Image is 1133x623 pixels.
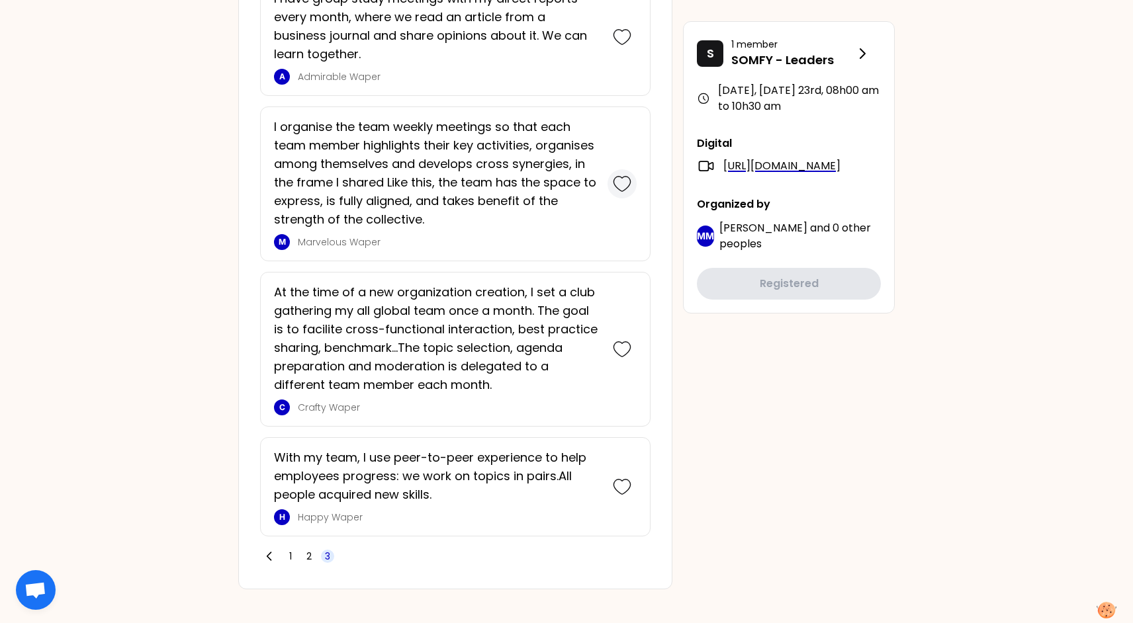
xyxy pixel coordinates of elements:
[16,570,56,610] div: Ouvrir le chat
[707,44,714,63] p: S
[697,196,881,212] p: Organized by
[289,550,292,563] span: 1
[298,511,600,524] p: Happy Waper
[719,220,871,251] span: 0 other peoples
[274,283,600,394] p: At the time of a new organization creation, I set a club gathering my all global team once a mont...
[697,229,714,243] p: MM
[731,51,854,69] p: SOMFY - Leaders
[697,83,881,114] div: [DATE], [DATE] 23rd , 08h00 am to 10h30 am
[274,118,600,229] p: I organise the team weekly meetings so that each team member highlights their key activities, org...
[298,401,600,414] p: Crafty Waper
[298,70,600,83] p: Admirable Waper
[719,220,807,235] span: [PERSON_NAME]
[279,71,285,82] p: A
[274,448,600,504] p: With my team, I use peer-to-peer experience to help employees progress: we work on topics in pair...
[279,237,286,247] p: M
[279,512,285,522] p: H
[279,402,285,413] p: C
[298,235,600,249] p: Marvelous Waper
[723,158,840,174] a: [URL][DOMAIN_NAME]
[731,38,854,51] p: 1 member
[719,220,881,252] p: and
[325,550,330,563] span: 3
[697,268,881,300] button: Registered
[697,136,881,151] p: Digital
[306,550,312,563] span: 2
